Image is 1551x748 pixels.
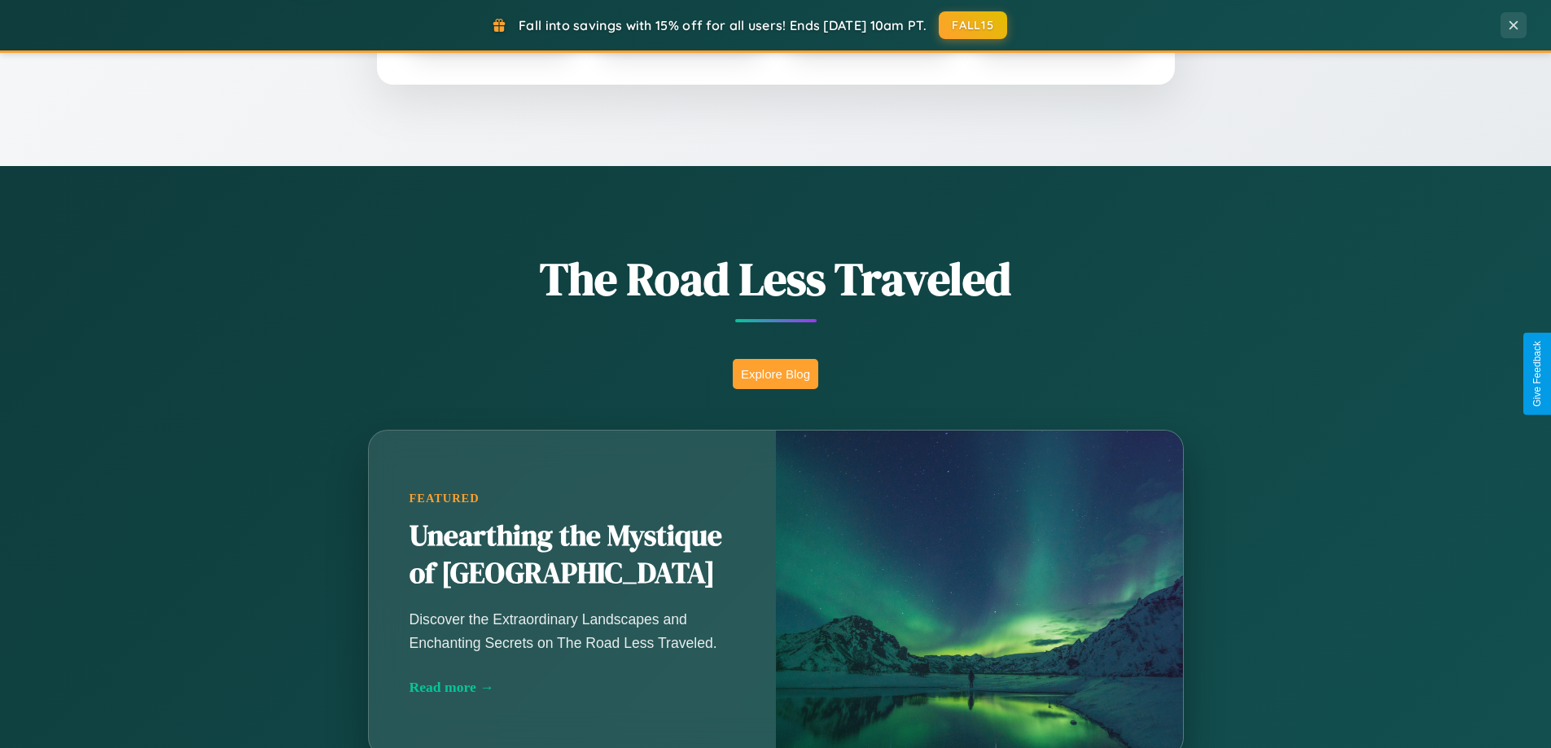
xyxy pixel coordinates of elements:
h2: Unearthing the Mystique of [GEOGRAPHIC_DATA] [410,518,735,593]
span: Fall into savings with 15% off for all users! Ends [DATE] 10am PT. [519,17,927,33]
button: FALL15 [939,11,1007,39]
div: Featured [410,492,735,505]
h1: The Road Less Traveled [287,247,1264,310]
div: Read more → [410,679,735,696]
p: Discover the Extraordinary Landscapes and Enchanting Secrets on The Road Less Traveled. [410,608,735,654]
button: Explore Blog [733,359,818,389]
div: Give Feedback [1531,341,1543,407]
